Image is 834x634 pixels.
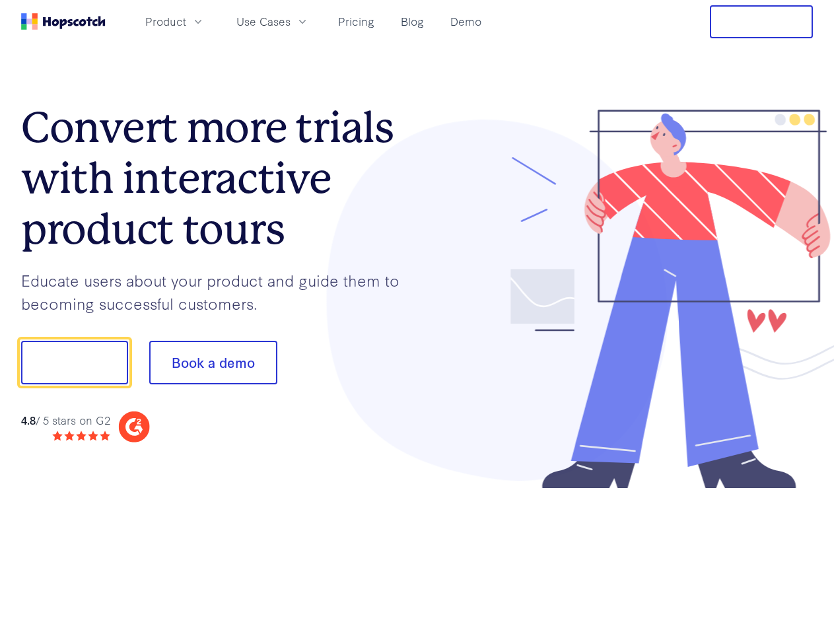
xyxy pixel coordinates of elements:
span: Product [145,13,186,30]
div: / 5 stars on G2 [21,412,110,429]
h1: Convert more trials with interactive product tours [21,102,417,254]
button: Free Trial [710,5,813,38]
a: Pricing [333,11,380,32]
span: Use Cases [236,13,291,30]
p: Educate users about your product and guide them to becoming successful customers. [21,269,417,314]
button: Use Cases [228,11,317,32]
a: Home [21,13,106,30]
button: Book a demo [149,341,277,384]
button: Show me! [21,341,128,384]
a: Blog [396,11,429,32]
a: Demo [445,11,487,32]
button: Product [137,11,213,32]
strong: 4.8 [21,412,36,427]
